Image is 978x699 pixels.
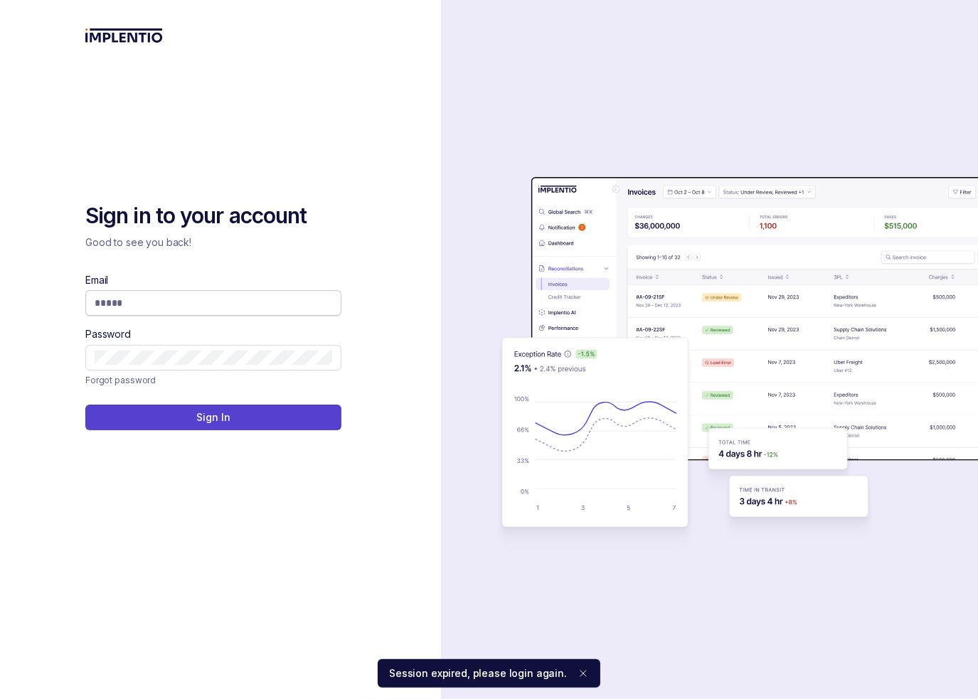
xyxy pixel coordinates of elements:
[85,202,341,230] h2: Sign in to your account
[196,410,230,425] p: Sign In
[85,327,131,341] label: Password
[85,373,156,388] p: Forgot password
[85,273,108,287] label: Email
[85,373,156,388] a: Link Forgot password
[85,28,163,43] img: logo
[85,405,341,430] button: Sign In
[85,235,341,250] p: Good to see you back!
[389,666,567,681] p: Session expired, please login again.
